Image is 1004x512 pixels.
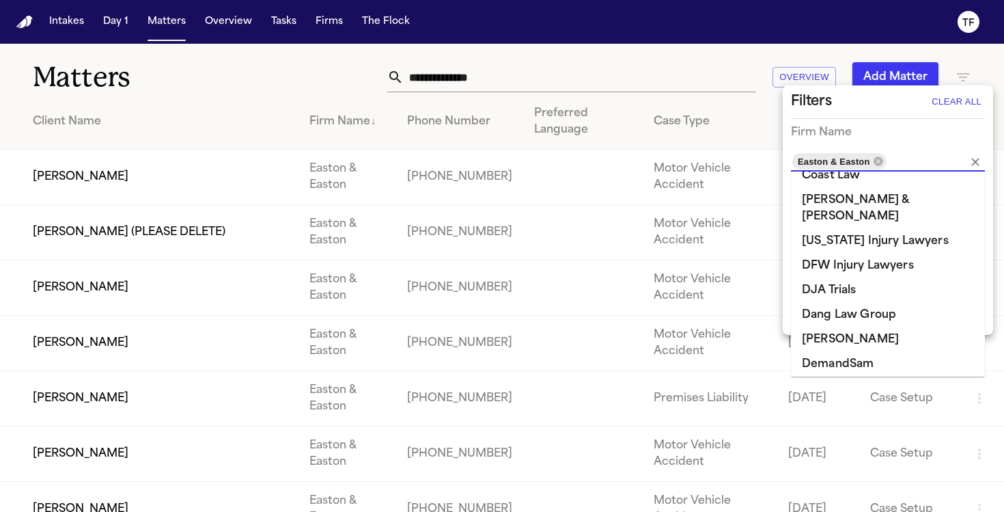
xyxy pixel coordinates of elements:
li: Dang Law Group [791,303,985,327]
li: DemandSam [791,352,985,377]
h3: Firm Name [791,124,852,141]
li: [US_STATE] Injury Lawyers [791,229,985,254]
button: Clear All [928,91,985,113]
div: Easton & Easton [792,153,887,170]
span: Easton & Easton [792,154,876,170]
button: Open [984,213,986,215]
button: Close [984,161,986,163]
h2: Filters [791,91,832,113]
li: [PERSON_NAME] [791,327,985,352]
li: DFW Injury Lawyers [791,254,985,278]
button: Clear [966,152,985,172]
li: [PERSON_NAME] & [PERSON_NAME] [791,188,985,229]
li: DJA Trials [791,278,985,303]
button: Open [984,265,986,268]
button: Open [984,318,986,321]
li: Coast Law [791,163,985,188]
